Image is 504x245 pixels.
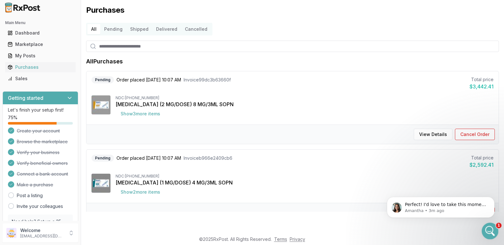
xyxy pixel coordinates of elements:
[111,3,123,14] div: Close
[5,37,122,62] div: Amantha says…
[184,77,231,83] span: Invoice 99dc3b63660f
[482,223,499,240] iframe: Intercom live chat
[17,128,60,134] span: Create your account
[5,62,122,76] div: Kevin says…
[8,64,73,70] div: Purchases
[5,37,104,57] div: Interesting, I see plenty. One moment please.
[3,3,43,13] img: RxPost Logo
[116,179,494,186] div: [MEDICAL_DATA] (1 MG/DOSE) 4 MG/3ML SOPN
[91,66,117,72] div: it sfor $900
[10,197,15,202] button: Emoji picker
[91,95,110,114] img: Ozempic (2 MG/DOSE) 8 MG/3ML SOPN
[20,227,64,234] p: Welcome
[100,24,126,34] button: Pending
[90,135,117,141] div: found some
[274,236,287,242] a: Terms
[152,24,181,34] button: Delivered
[8,114,17,121] span: 75 %
[469,155,494,161] div: Total price
[17,160,68,166] span: Verify beneficial owners
[85,131,122,145] div: found some
[469,83,494,90] div: $3,442.41
[5,150,122,202] div: Amantha says…
[17,149,60,156] span: Verify your business
[8,30,73,36] div: Dashboard
[8,75,73,82] div: Sales
[86,57,123,66] h1: All Purchases
[109,194,119,204] button: Send a message…
[4,3,16,15] button: go back
[10,153,99,184] div: Perfect! I'd love to take this moment to collect feedback. Do you have any design recommendations...
[496,223,502,229] span: 1
[8,94,43,102] h3: Getting started
[99,3,111,15] button: Home
[5,95,122,131] div: Amantha says…
[5,150,104,188] div: Perfect! I'd love to take this moment to collect feedback. Do you have any design recommendations...
[184,155,232,161] span: Invoice b966e2409cb6
[31,3,53,8] h1: Amantha
[3,51,78,61] button: My Posts
[91,76,114,83] div: Pending
[117,77,181,83] span: Order placed [DATE] 10:07 AM
[116,108,165,119] button: Show3more items
[18,3,28,14] img: Profile image for Amantha
[20,197,25,202] button: Gif picker
[5,73,76,84] a: Sales
[3,39,78,49] button: Marketplace
[31,8,43,14] p: Active
[117,155,181,161] span: Order placed [DATE] 10:07 AM
[5,39,76,50] a: Marketplace
[3,62,78,72] button: Purchases
[126,24,152,34] button: Shipped
[290,236,305,242] a: Privacy
[91,174,110,193] img: Ozempic (1 MG/DOSE) 4 MG/3ML SOPN
[85,22,117,28] div: 00169477212
[116,100,494,108] div: [MEDICAL_DATA] (2 MG/DOSE) 8 MG/3ML SOPN
[5,183,121,194] textarea: Message…
[5,95,104,126] div: Try changing the filter to Price (low to high), I think it's on a different page
[8,41,73,48] div: Marketplace
[6,228,16,238] img: User avatar
[91,155,114,162] div: Pending
[5,61,76,73] a: Purchases
[17,171,68,177] span: Connect a bank account
[12,218,69,237] p: Need help? Set up a 25 minute call with our team to set up.
[455,129,495,140] button: Cancel Order
[94,76,122,90] div: not 850
[469,76,494,83] div: Total price
[87,24,100,34] button: All
[5,20,76,25] h2: Main Menu
[3,28,78,38] button: Dashboard
[5,18,122,37] div: Kevin says…
[86,5,499,15] h1: Purchases
[17,182,53,188] span: Make a purchase
[5,50,76,61] a: My Posts
[30,197,35,202] button: Upload attachment
[99,80,117,87] div: not 850
[17,192,43,199] a: Post a listing
[116,186,165,198] button: Show2more items
[116,95,494,100] div: NDC: [PHONE_NUMBER]
[10,99,99,111] div: Try changing the filter to Price (low to high), I think it's on a different page
[3,74,78,84] button: Sales
[8,53,73,59] div: My Posts
[469,161,494,169] div: $2,592.41
[181,24,211,34] button: Cancelled
[80,18,122,32] div: 00169477212
[20,234,64,239] p: [EMAIL_ADDRESS][DOMAIN_NAME]
[5,27,76,39] a: Dashboard
[86,62,122,76] div: it sfor $900
[17,203,63,210] a: Invite your colleagues
[8,107,73,113] p: Let's finish your setup first!
[116,174,494,179] div: NDC: [PHONE_NUMBER]
[10,41,99,53] div: Interesting, I see plenty. One moment please.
